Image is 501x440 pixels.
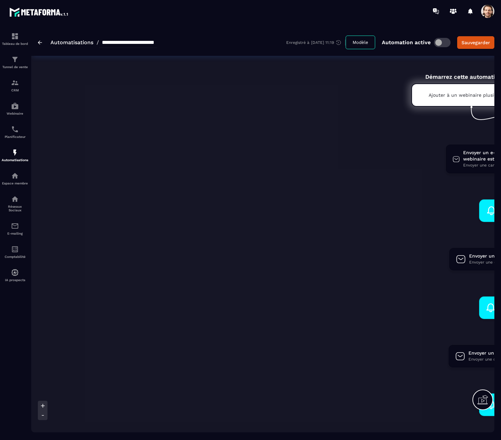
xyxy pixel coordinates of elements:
a: accountantaccountantComptabilité [2,240,28,264]
button: Sauvegarder [457,36,494,49]
div: Enregistré à [286,40,346,46]
div: Sauvegarder [461,39,490,46]
img: formation [11,79,19,87]
a: emailemailE-mailing [2,217,28,240]
img: arrow [38,41,42,45]
p: [DATE] 11:19 [311,40,334,45]
p: Espace membre [2,181,28,185]
p: Automation active [382,39,431,46]
p: IA prospects [2,278,28,282]
a: automationsautomationsAutomatisations [2,144,28,167]
p: Réseaux Sociaux [2,205,28,212]
p: Automatisations [2,158,28,162]
img: automations [11,269,19,276]
img: formation [11,32,19,40]
a: formationformationCRM [2,74,28,97]
a: automationsautomationsWebinaire [2,97,28,120]
a: formationformationTunnel de vente [2,51,28,74]
button: Modèle [346,36,375,49]
p: Tunnel de vente [2,65,28,69]
img: automations [11,102,19,110]
a: formationformationTableau de bord [2,27,28,51]
img: accountant [11,245,19,253]
span: / [97,39,99,46]
img: scheduler [11,125,19,133]
p: CRM [2,88,28,92]
img: email [11,222,19,230]
p: Planificateur [2,135,28,139]
p: Tableau de bord [2,42,28,46]
a: social-networksocial-networkRéseaux Sociaux [2,190,28,217]
img: automations [11,172,19,180]
p: Webinaire [2,112,28,115]
img: logo [9,6,69,18]
p: Comptabilité [2,255,28,259]
img: social-network [11,195,19,203]
img: automations [11,149,19,157]
img: formation [11,55,19,63]
a: automationsautomationsEspace membre [2,167,28,190]
a: schedulerschedulerPlanificateur [2,120,28,144]
p: E-mailing [2,232,28,235]
a: Automatisations [50,39,93,46]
